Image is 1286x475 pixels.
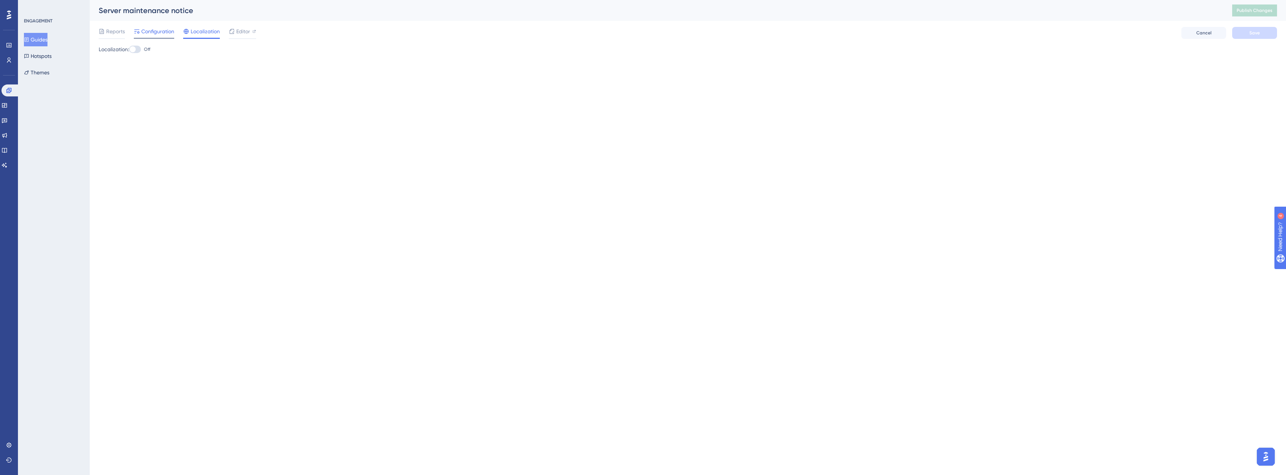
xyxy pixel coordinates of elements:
[18,2,47,11] span: Need Help?
[99,45,1277,54] div: Localization:
[24,49,52,63] button: Hotspots
[24,66,49,79] button: Themes
[191,27,220,36] span: Localization
[24,33,47,46] button: Guides
[106,27,125,36] span: Reports
[1255,445,1277,468] iframe: UserGuiding AI Assistant Launcher
[236,27,250,36] span: Editor
[1232,4,1277,16] button: Publish Changes
[99,5,1213,16] div: Server maintenance notice
[24,18,52,24] div: ENGAGEMENT
[1196,30,1212,36] span: Cancel
[52,4,54,10] div: 4
[1237,7,1273,13] span: Publish Changes
[141,27,174,36] span: Configuration
[1232,27,1277,39] button: Save
[1181,27,1226,39] button: Cancel
[1249,30,1260,36] span: Save
[144,46,150,52] span: Off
